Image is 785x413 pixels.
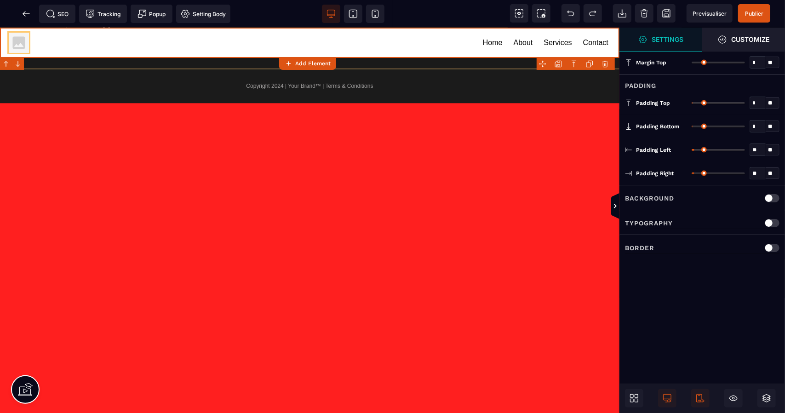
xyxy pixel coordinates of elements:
span: Tracking [86,9,120,18]
a: Home [483,9,503,21]
span: Screenshot [532,4,550,23]
strong: Add Element [295,60,331,67]
span: Padding Top [636,99,670,107]
span: Mobile Only [691,389,710,407]
span: Popup [138,9,166,18]
span: Open Style Manager [702,28,785,52]
span: Preview [687,4,733,23]
img: svg+xml;base64,PHN2ZyB4bWxucz0iaHR0cDovL3d3dy53My5vcmcvMjAwMC9zdmciIHdpZHRoPSIxMDAiIHZpZXdCb3g9Ij... [8,4,30,26]
a: About [514,9,533,21]
strong: Settings [652,36,684,43]
span: View components [510,4,528,23]
span: Padding Bottom [636,123,679,130]
p: Border [625,242,654,253]
span: Margin Top [636,59,666,66]
span: Desktop Only [658,389,676,407]
a: Contact [583,9,608,21]
div: Padding [619,74,785,91]
span: Setting Body [181,9,226,18]
span: Open Layers [757,389,776,407]
span: Open Blocks [625,389,643,407]
span: Settings [619,28,702,52]
span: Padding Right [636,170,674,177]
span: Hide/Show Block [724,389,743,407]
span: Padding Left [636,146,671,154]
span: SEO [46,9,69,18]
strong: Customize [732,36,770,43]
p: Background [625,193,674,204]
span: Previsualiser [693,10,727,17]
button: Add Element [279,57,336,70]
span: Publier [745,10,763,17]
a: Services [544,9,572,21]
p: Typography [625,218,673,229]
